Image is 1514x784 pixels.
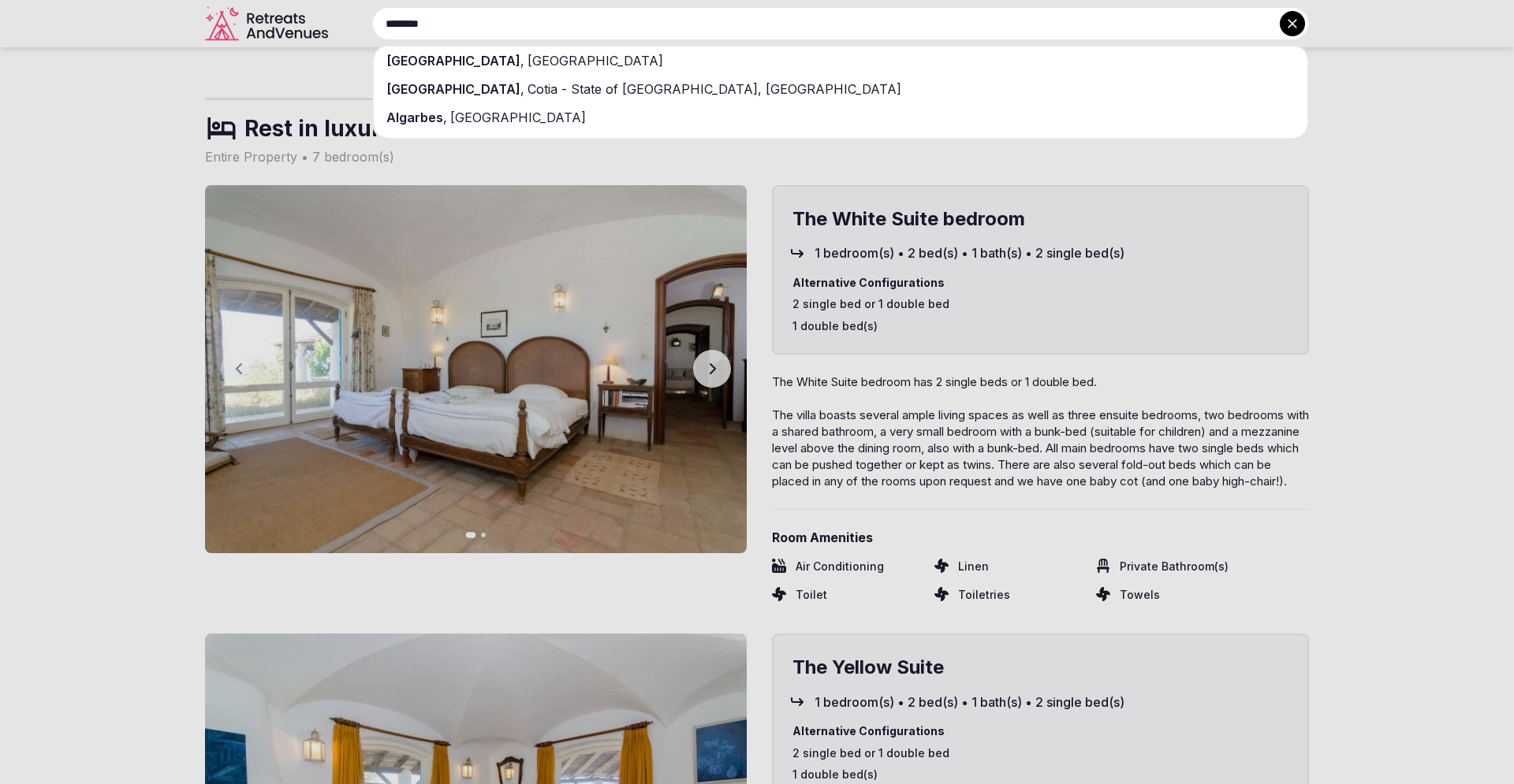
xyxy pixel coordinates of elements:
span: [GEOGRAPHIC_DATA] [524,53,663,69]
span: [GEOGRAPHIC_DATA] [386,53,520,69]
div: , [374,103,1307,132]
span: [GEOGRAPHIC_DATA] [386,81,520,97]
span: [GEOGRAPHIC_DATA] [447,110,586,125]
span: Cotia - State of [GEOGRAPHIC_DATA], [GEOGRAPHIC_DATA] [524,81,901,97]
span: Algarbes [386,110,443,125]
div: , [374,46,1307,75]
div: , [374,75,1307,103]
